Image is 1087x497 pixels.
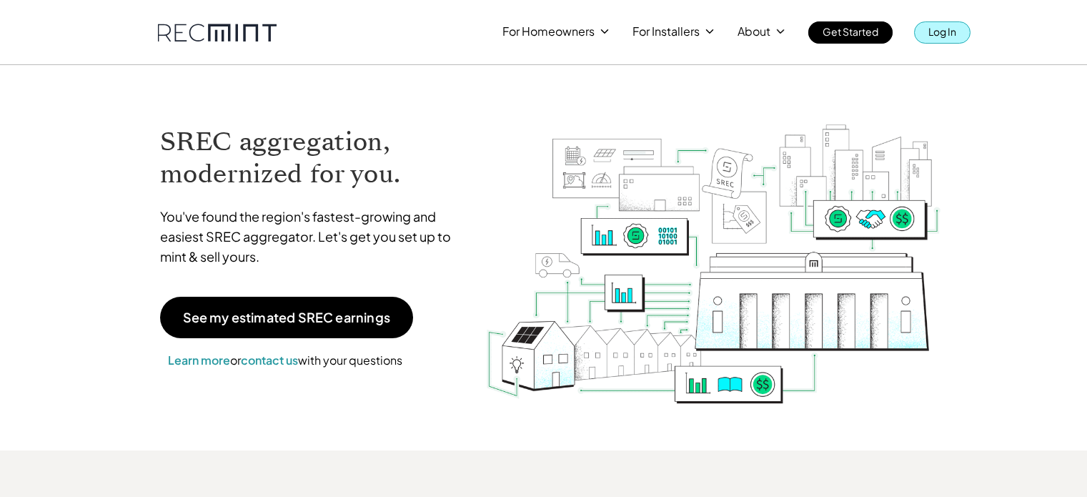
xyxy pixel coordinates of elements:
[160,207,465,267] p: You've found the region's fastest-growing and easiest SREC aggregator. Let's get you set up to mi...
[160,351,410,370] p: or with your questions
[632,21,700,41] p: For Installers
[160,297,413,338] a: See my estimated SREC earnings
[738,21,770,41] p: About
[485,87,941,408] img: RECmint value cycle
[502,21,595,41] p: For Homeowners
[241,353,298,368] a: contact us
[928,21,956,41] p: Log In
[160,126,465,190] h1: SREC aggregation, modernized for you.
[808,21,893,44] a: Get Started
[823,21,878,41] p: Get Started
[168,353,230,368] a: Learn more
[183,311,390,324] p: See my estimated SREC earnings
[914,21,971,44] a: Log In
